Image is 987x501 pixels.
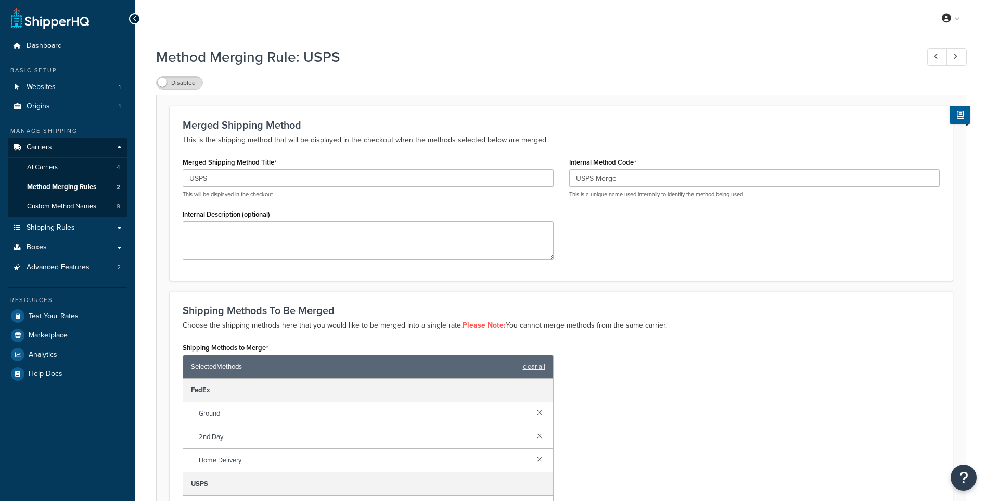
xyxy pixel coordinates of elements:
[27,263,89,272] span: Advanced Features
[927,48,947,66] a: Previous Record
[27,243,47,252] span: Boxes
[8,218,127,237] a: Shipping Rules
[199,453,529,468] span: Home Delivery
[27,223,75,232] span: Shipping Rules
[27,102,50,111] span: Origins
[8,365,127,383] a: Help Docs
[117,163,120,172] span: 4
[199,430,529,444] span: 2nd Day
[8,127,127,135] div: Manage Shipping
[8,97,127,116] li: Origins
[183,191,554,198] p: This will be displayed in the checkout
[569,191,940,198] p: This is a unique name used internally to identify the method being used
[183,379,553,402] div: FedEx
[569,158,636,167] label: Internal Method Code
[8,178,127,197] li: Method Merging Rules
[8,78,127,97] a: Websites1
[183,119,940,131] h3: Merged Shipping Method
[8,307,127,325] a: Test Your Rates
[8,178,127,197] a: Method Merging Rules2
[29,331,68,340] span: Marketplace
[117,263,121,272] span: 2
[27,42,62,51] span: Dashboard
[183,305,940,316] h3: Shipping Methods To Be Merged
[199,406,529,421] span: Ground
[183,319,940,332] p: Choose the shipping methods here that you would like to be merged into a single rate. You cannot ...
[117,183,120,192] span: 2
[183,344,268,352] label: Shipping Methods to Merge
[191,359,518,374] span: Selected Methods
[8,197,127,216] li: Custom Method Names
[29,312,79,321] span: Test Your Rates
[183,210,270,218] label: Internal Description (optional)
[27,163,58,172] span: All Carriers
[8,78,127,97] li: Websites
[27,143,52,152] span: Carriers
[27,202,96,211] span: Custom Method Names
[29,370,62,379] span: Help Docs
[463,320,506,331] strong: Please Note:
[117,202,120,211] span: 9
[27,183,96,192] span: Method Merging Rules
[8,326,127,345] a: Marketplace
[8,138,127,217] li: Carriers
[8,158,127,177] a: AllCarriers4
[8,296,127,305] div: Resources
[8,36,127,56] a: Dashboard
[8,258,127,277] li: Advanced Features
[8,138,127,157] a: Carriers
[183,134,940,146] p: This is the shipping method that will be displayed in the checkout when the methods selected belo...
[156,47,908,67] h1: Method Merging Rule: USPS
[8,238,127,257] a: Boxes
[8,345,127,364] a: Analytics
[29,350,57,359] span: Analytics
[8,197,127,216] a: Custom Method Names9
[157,77,202,89] label: Disabled
[183,158,277,167] label: Merged Shipping Method Title
[27,83,56,92] span: Websites
[946,48,967,66] a: Next Record
[8,66,127,75] div: Basic Setup
[951,465,977,491] button: Open Resource Center
[950,106,970,124] button: Show Help Docs
[119,102,121,111] span: 1
[183,472,553,496] div: USPS
[8,258,127,277] a: Advanced Features2
[523,359,545,374] a: clear all
[8,97,127,116] a: Origins1
[119,83,121,92] span: 1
